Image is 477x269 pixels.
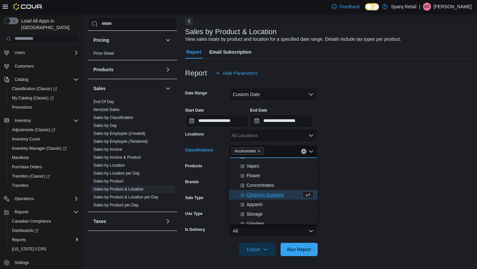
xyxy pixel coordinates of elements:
a: Inventory Manager (Classic) [7,144,81,153]
button: Hide Parameters [212,67,260,80]
a: Sales by Day [93,123,117,128]
span: Apparel [246,201,262,208]
a: Dashboards [9,227,41,235]
span: Inventory Manager (Classic) [9,144,79,152]
label: Start Date [185,108,204,113]
a: Transfers [9,182,31,189]
span: Reports [12,237,26,242]
h3: Sales by Product & Location [185,28,277,36]
span: Canadian Compliance [9,217,79,225]
span: AC [424,3,430,11]
button: Remove Accessories from selection in this group [257,149,261,153]
h3: Taxes [93,218,106,225]
button: Open list of options [308,133,314,138]
button: Operations [1,194,81,203]
button: Vapes [229,161,318,171]
span: Accessories [235,148,256,154]
button: Sales [164,84,172,92]
span: Inventory Count [9,135,79,143]
span: Purchase Orders [12,164,42,170]
h3: Products [93,66,114,73]
button: Close list of options [308,149,314,154]
a: Purchase Orders [9,163,45,171]
p: | [419,3,420,11]
a: Dashboards [7,226,81,235]
span: Sales by Location per Day [93,171,140,176]
span: Customers [15,64,34,69]
h3: Pricing [93,37,109,43]
label: Classifications [185,147,213,153]
div: Sales [88,98,177,212]
button: Flower [229,171,318,181]
a: My Catalog (Classic) [9,94,56,102]
span: Hide Parameters [223,70,258,77]
span: Inventory [15,118,31,123]
span: Sales by Product & Location per Day [93,194,158,200]
button: Export [239,243,276,256]
h3: Sales [93,85,106,92]
input: Press the down key to open a popover containing a calendar. [250,114,314,128]
input: Press the down key to open a popover containing a calendar. [185,114,249,128]
span: Export [243,243,272,256]
button: Catalog [12,76,31,83]
p: Sparq Retail [391,3,416,11]
span: Settings [12,258,79,267]
a: Sales by Product & Location [93,187,143,191]
a: Sales by Classification [93,115,133,120]
span: Storage [246,211,263,217]
a: Transfers (Classic) [9,172,53,180]
a: Sales by Invoice & Product [93,155,141,160]
span: Purchase Orders [9,163,79,171]
a: Inventory Manager (Classic) [9,144,69,152]
span: Adjustments (Classic) [9,126,79,134]
a: Adjustments (Classic) [7,125,81,134]
a: Manifests [9,154,31,162]
span: Sales by Location [93,163,125,168]
button: Inventory Count [7,134,81,144]
button: Products [93,66,163,73]
a: Settings [12,259,31,267]
span: Transfers (Classic) [12,174,50,179]
span: Grinders [246,220,264,227]
span: Promotions [9,103,79,111]
span: My Catalog (Classic) [12,95,54,101]
a: Sales by Employee (Created) [93,131,145,136]
span: Operations [12,195,79,203]
button: Clear input [301,149,306,154]
span: Email Subscription [209,45,251,59]
label: Sale Type [185,195,203,200]
button: Users [1,48,81,57]
button: Promotions [7,103,81,112]
span: [US_STATE] CCRS [12,246,46,252]
span: Manifests [12,155,29,160]
span: Concentrates [246,182,274,188]
span: Pre-Roll [246,153,263,160]
span: Promotions [12,105,32,110]
button: Pricing [93,37,163,43]
button: Catalog [1,75,81,84]
label: Date Range [185,90,209,96]
a: My Catalog (Classic) [7,93,81,103]
div: Aimee Calder [423,3,431,11]
button: Reports [1,207,81,217]
a: Transfers (Classic) [7,172,81,181]
span: Classification (Classic) [12,86,57,91]
button: Reports [12,208,31,216]
a: Price Sheet [93,51,114,56]
a: Adjustments (Classic) [9,126,58,134]
span: Canadian Compliance [12,219,51,224]
button: Purchase Orders [7,162,81,172]
a: Itemized Sales [93,107,120,112]
span: Sales by Product per Day [93,202,138,208]
span: Feedback [340,3,360,10]
button: Canadian Compliance [7,217,81,226]
label: Products [185,163,202,169]
button: Storage [229,209,318,219]
span: Reports [9,236,79,244]
span: Inventory Count [12,136,40,142]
